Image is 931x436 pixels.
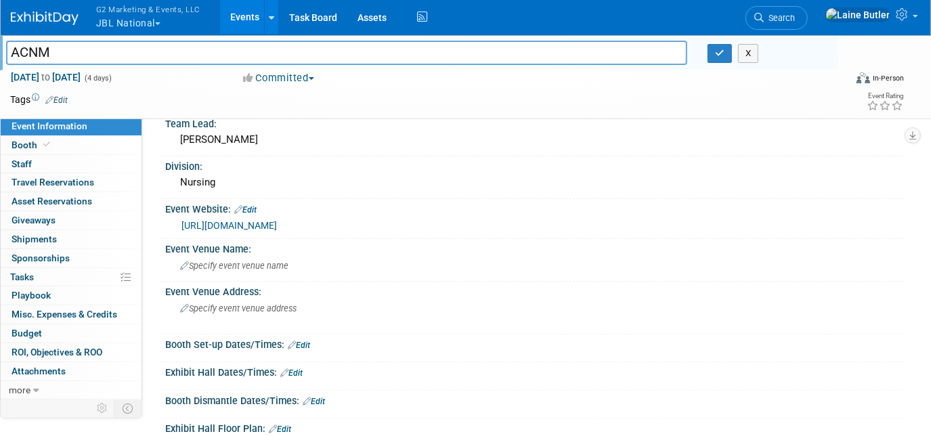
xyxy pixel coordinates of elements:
td: Personalize Event Tab Strip [91,399,114,417]
span: Sponsorships [12,253,70,263]
img: ExhibitDay [11,12,79,25]
div: Event Venue Name: [165,239,904,256]
span: to [39,72,52,83]
span: [DATE] [DATE] [10,71,81,83]
a: Asset Reservations [1,192,142,211]
span: G2 Marketing & Events, LLC [96,2,200,16]
div: Exhibit Hall Dates/Times: [165,362,904,380]
span: Travel Reservations [12,177,94,188]
span: ROI, Objectives & ROO [12,347,102,357]
div: Exhibit Hall Floor Plan: [165,418,904,436]
button: Committed [239,71,320,85]
i: Booth reservation complete [43,141,50,148]
a: Edit [288,341,310,350]
span: Specify event venue name [180,261,288,271]
a: Budget [1,324,142,343]
span: Event Information [12,121,87,131]
a: Sponsorships [1,249,142,267]
a: Tasks [1,268,142,286]
a: Edit [303,397,325,406]
a: Attachments [1,362,142,380]
span: Playbook [12,290,51,301]
a: Booth [1,136,142,154]
a: Edit [45,95,68,105]
span: Booth [12,139,53,150]
div: In-Person [872,73,904,83]
a: Edit [234,205,257,215]
a: [URL][DOMAIN_NAME] [181,220,277,231]
a: Edit [280,368,303,378]
div: Booth Set-up Dates/Times: [165,334,904,352]
div: [PERSON_NAME] [175,129,894,150]
div: Booth Dismantle Dates/Times: [165,391,904,408]
a: more [1,381,142,399]
span: Tasks [10,271,34,282]
span: Misc. Expenses & Credits [12,309,117,320]
a: Playbook [1,286,142,305]
a: ROI, Objectives & ROO [1,343,142,362]
div: Event Venue Address: [165,282,904,299]
span: Attachments [12,366,66,376]
a: Misc. Expenses & Credits [1,305,142,324]
a: Edit [269,424,291,434]
span: Budget [12,328,42,339]
td: Tags [10,93,68,106]
span: Staff [12,158,32,169]
a: Staff [1,155,142,173]
span: Shipments [12,234,57,244]
div: Event Format [772,70,904,91]
img: Laine Butler [825,7,890,22]
span: (4 days) [83,74,112,83]
span: Specify event venue address [180,303,297,313]
a: Event Information [1,117,142,135]
a: Travel Reservations [1,173,142,192]
button: X [738,44,759,63]
span: Giveaways [12,215,56,225]
a: Shipments [1,230,142,248]
div: Division: [165,156,904,173]
span: Asset Reservations [12,196,92,206]
div: Event Website: [165,199,904,217]
div: Team Lead: [165,114,904,131]
td: Toggle Event Tabs [114,399,142,417]
div: Event Rating [867,93,903,100]
span: more [9,385,30,395]
div: Nursing [175,172,894,193]
span: Search [764,13,795,23]
a: Giveaways [1,211,142,230]
img: Format-Inperson.png [857,72,870,83]
a: Search [745,6,808,30]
